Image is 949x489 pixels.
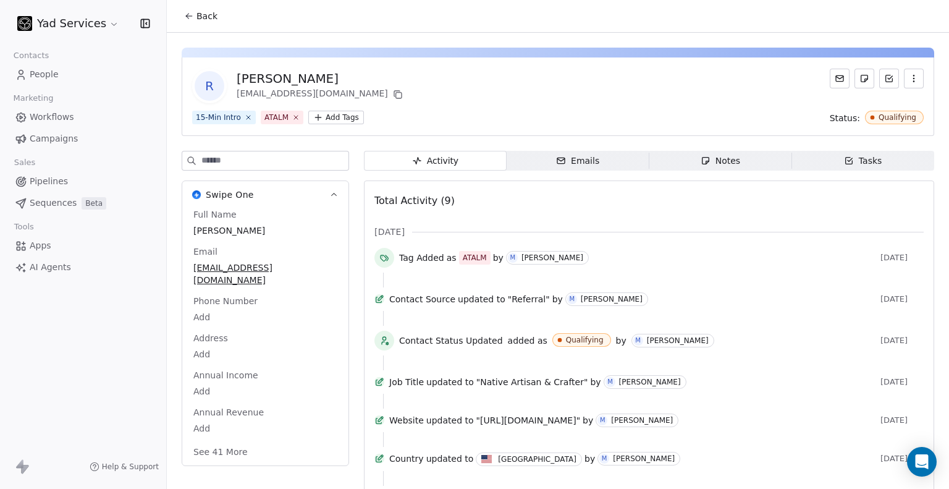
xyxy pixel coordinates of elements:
span: Swipe One [206,189,254,201]
button: Back [177,5,225,27]
span: "Native Artisan & Crafter" [476,376,588,388]
a: Apps [10,236,156,256]
div: ATALM [463,252,487,263]
span: Sequences [30,197,77,210]
div: Qualifying [566,336,604,344]
div: Emails [556,155,599,168]
span: added as [508,334,547,347]
span: Add [193,311,337,323]
span: Yad Services [37,15,106,32]
span: updated to [426,453,474,465]
span: Country [389,453,424,465]
span: Back [196,10,217,22]
span: Email [191,245,220,258]
span: [PERSON_NAME] [193,224,337,237]
div: [PERSON_NAME] [581,295,643,304]
div: [GEOGRAPHIC_DATA] [498,454,576,464]
a: SequencesBeta [10,193,156,213]
span: [DATE] [374,226,405,238]
span: by [552,293,563,305]
div: M [607,377,613,387]
span: by [590,376,601,388]
span: Add [193,348,337,360]
span: Annual Income [191,369,261,381]
span: updated to [458,293,505,305]
span: Full Name [191,208,239,221]
span: Beta [82,197,106,210]
span: Apps [30,239,51,252]
span: by [493,252,504,264]
span: Marketing [8,89,59,108]
span: [DATE] [880,253,924,263]
span: Add [193,385,337,398]
span: Total Activity (9) [374,195,455,206]
span: Phone Number [191,295,260,307]
a: Help & Support [90,462,159,472]
span: Add [193,422,337,435]
button: See 41 More [186,441,255,463]
span: [DATE] [880,294,924,304]
div: Notes [701,155,740,168]
span: updated to [426,414,474,427]
div: Swipe OneSwipe One [182,208,348,466]
span: Annual Revenue [191,406,266,419]
button: Add Tags [308,111,364,124]
span: as [447,252,457,264]
div: ATALM [264,112,289,123]
button: Swipe OneSwipe One [182,181,348,208]
img: Yad%20Services%20temp%20logo.jpg [17,16,32,31]
div: [PERSON_NAME] [237,70,405,87]
span: [DATE] [880,336,924,346]
span: Campaigns [30,132,78,145]
span: "Referral" [508,293,550,305]
span: Tag Added [399,252,444,264]
span: AI Agents [30,261,71,274]
span: by [584,453,595,465]
span: Contact Source [389,293,455,305]
span: [DATE] [880,454,924,464]
span: [DATE] [880,415,924,425]
a: AI Agents [10,257,156,278]
span: by [616,334,626,347]
span: Tools [9,218,39,236]
div: M [569,294,575,304]
a: Campaigns [10,129,156,149]
span: Status: [830,112,860,124]
span: Sales [9,153,41,172]
div: M [600,415,605,425]
div: M [602,454,607,464]
span: Contacts [8,46,54,65]
span: Job Title [389,376,424,388]
div: Tasks [844,155,882,168]
div: [EMAIL_ADDRESS][DOMAIN_NAME] [237,87,405,102]
span: R [195,71,224,101]
span: [DATE] [880,377,924,387]
span: "[URL][DOMAIN_NAME]" [476,414,581,427]
div: [PERSON_NAME] [647,336,709,345]
span: by [583,414,593,427]
div: [PERSON_NAME] [611,416,673,425]
a: Workflows [10,107,156,127]
button: Yad Services [15,13,122,34]
span: Contact Status Updated [399,334,503,347]
div: 15-Min Intro [196,112,241,123]
span: Website [389,414,424,427]
div: M [635,336,641,346]
span: [EMAIL_ADDRESS][DOMAIN_NAME] [193,262,337,286]
span: updated to [426,376,474,388]
a: Pipelines [10,171,156,192]
span: Address [191,332,230,344]
span: Pipelines [30,175,68,188]
div: [PERSON_NAME] [521,253,583,262]
a: People [10,64,156,85]
span: Workflows [30,111,74,124]
div: [PERSON_NAME] [619,378,681,386]
div: Open Intercom Messenger [907,447,937,477]
div: M [510,253,516,263]
span: People [30,68,59,81]
img: Swipe One [192,190,201,199]
span: Help & Support [102,462,159,472]
div: [PERSON_NAME] [613,454,675,463]
div: Qualifying [879,113,916,122]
